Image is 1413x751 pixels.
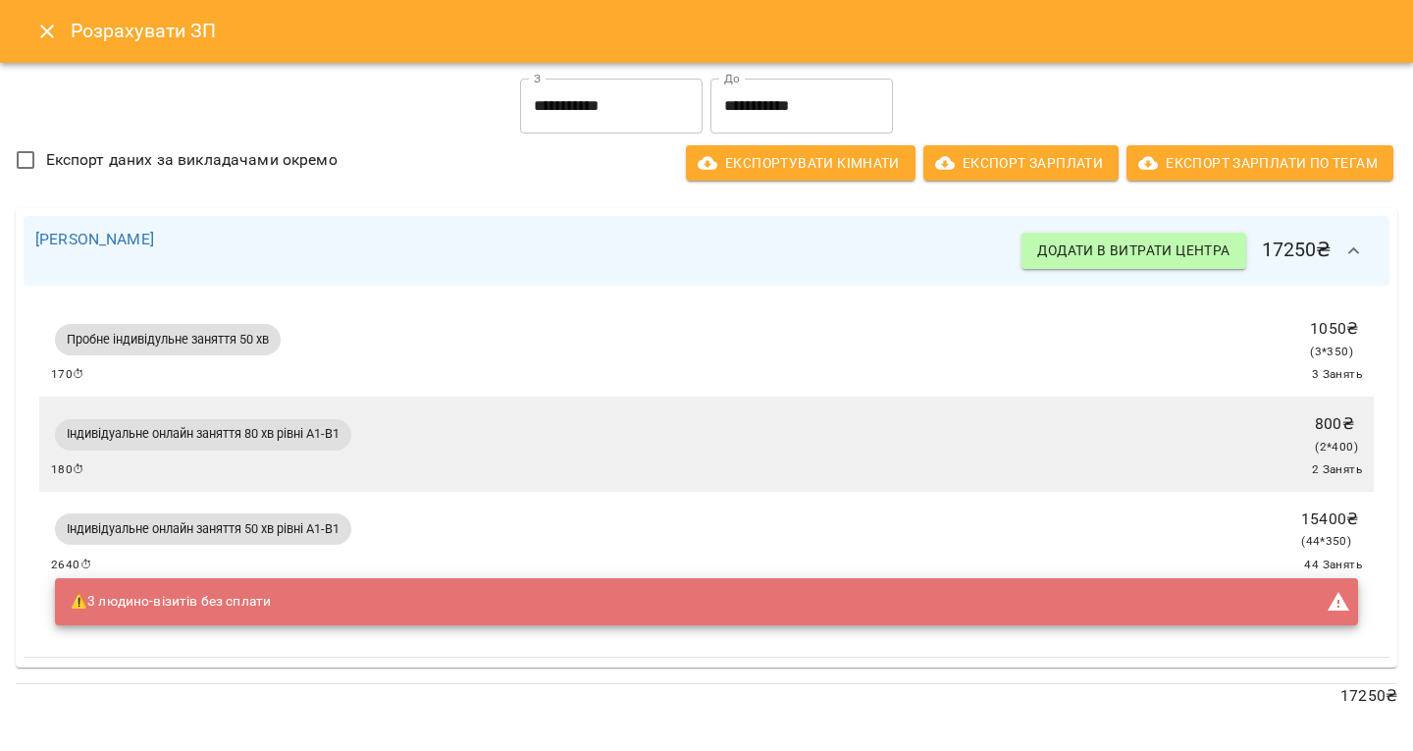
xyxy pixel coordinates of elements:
span: Індивідуальне онлайн заняття 50 хв рівні А1-В1 [55,520,351,538]
span: 180 ⏱ [51,460,85,480]
h6: 17250 ₴ [1021,228,1378,275]
span: Експорт Зарплати [939,151,1103,175]
p: 800 ₴ [1315,412,1358,436]
span: ( 44 * 350 ) [1301,534,1351,548]
span: 2640 ⏱ [51,556,92,575]
button: Експорт Зарплати [923,145,1119,181]
p: 1050 ₴ [1310,317,1358,341]
span: 3 Занять [1312,365,1362,385]
span: ( 2 * 400 ) [1315,440,1358,454]
p: 17250 ₴ [16,684,1397,708]
span: Експорт Зарплати по тегам [1142,151,1378,175]
span: 170 ⏱ [51,365,85,385]
span: Індивідуальне онлайн заняття 80 хв рівні А1-В1 [55,425,351,443]
span: Експортувати кімнати [702,151,900,175]
button: Додати в витрати центра [1021,233,1245,268]
p: 15400 ₴ [1301,508,1358,531]
a: [PERSON_NAME] [35,230,154,248]
span: 2 Занять [1312,460,1362,480]
button: Експорт Зарплати по тегам [1126,145,1393,181]
button: Експортувати кімнати [686,145,916,181]
button: Close [24,8,71,55]
span: Експорт даних за викладачами окремо [46,148,338,172]
div: ⚠️ 3 людино-візитів без сплати [71,584,271,619]
span: 44 Занять [1304,556,1362,575]
span: Пробне індивідульне заняття 50 хв [55,331,281,349]
span: ( 3 * 350 ) [1310,345,1353,358]
span: Додати в витрати центра [1037,239,1230,262]
h6: Розрахувати ЗП [71,16,1389,46]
